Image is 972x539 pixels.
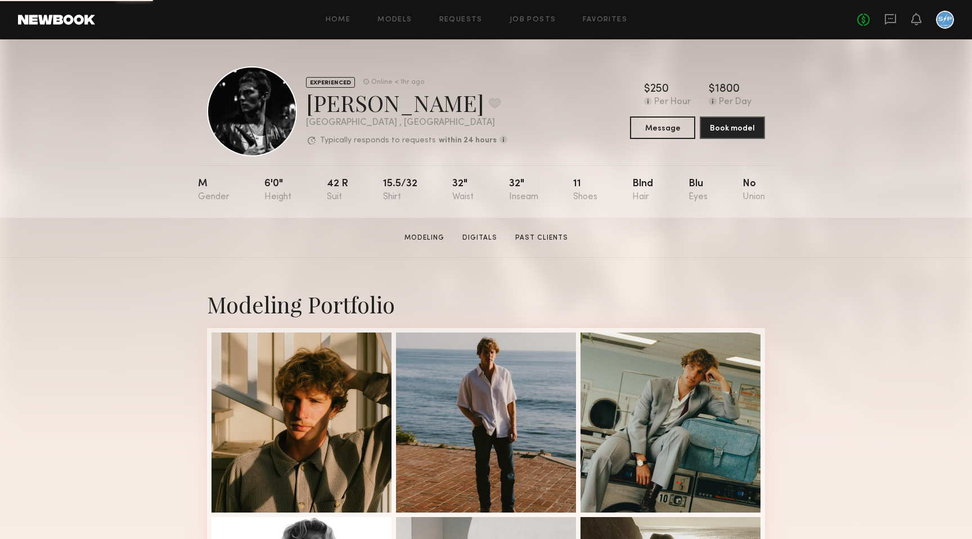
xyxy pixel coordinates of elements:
div: $ [709,84,715,95]
div: Per Day [719,97,751,107]
div: 6'0" [264,179,291,202]
button: Book model [700,116,765,139]
div: 32" [509,179,538,202]
a: Job Posts [510,16,556,24]
div: [PERSON_NAME] [306,88,507,118]
div: 11 [573,179,597,202]
div: Modeling Portfolio [207,289,765,319]
b: within 24 hours [439,137,497,145]
div: [GEOGRAPHIC_DATA] , [GEOGRAPHIC_DATA] [306,118,507,128]
div: No [742,179,765,202]
div: 250 [650,84,669,95]
div: Online < 1hr ago [371,79,424,86]
a: Requests [439,16,483,24]
div: 15.5/32 [383,179,417,202]
a: Favorites [583,16,627,24]
a: Modeling [400,233,449,243]
a: Home [326,16,351,24]
div: 1800 [715,84,740,95]
div: 32" [452,179,474,202]
a: Digitals [458,233,502,243]
div: $ [644,84,650,95]
button: Message [630,116,695,139]
a: Models [377,16,412,24]
div: Blnd [632,179,653,202]
div: M [198,179,229,202]
div: EXPERIENCED [306,77,355,88]
div: Blu [688,179,708,202]
div: 42 r [327,179,348,202]
p: Typically responds to requests [320,137,436,145]
div: Per Hour [654,97,691,107]
a: Past Clients [511,233,573,243]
